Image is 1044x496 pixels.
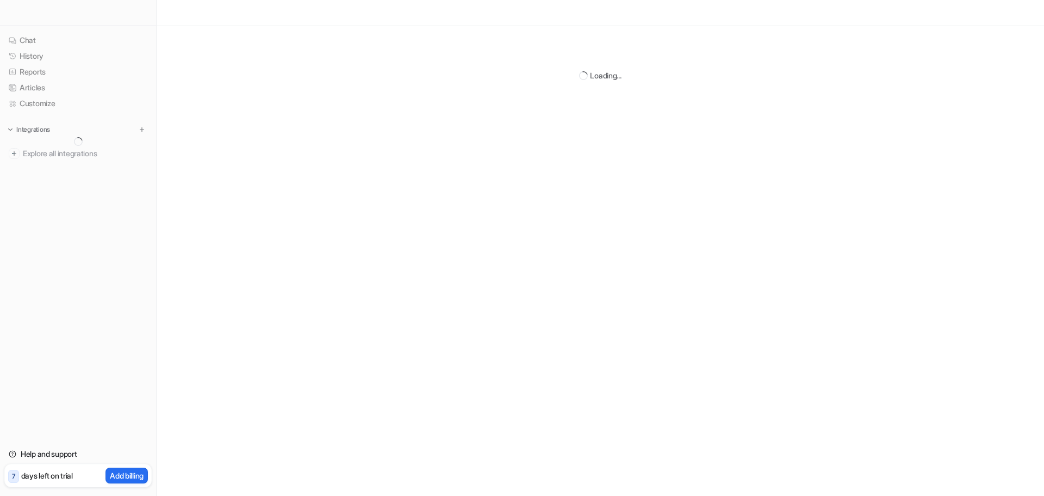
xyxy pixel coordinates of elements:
[23,145,147,162] span: Explore all integrations
[7,126,14,133] img: expand menu
[4,80,152,95] a: Articles
[110,470,144,481] p: Add billing
[590,70,621,81] div: Loading...
[9,148,20,159] img: explore all integrations
[12,471,15,481] p: 7
[21,470,73,481] p: days left on trial
[4,124,53,135] button: Integrations
[4,64,152,79] a: Reports
[138,126,146,133] img: menu_add.svg
[105,468,148,483] button: Add billing
[4,146,152,161] a: Explore all integrations
[4,33,152,48] a: Chat
[4,96,152,111] a: Customize
[16,125,50,134] p: Integrations
[4,446,152,462] a: Help and support
[4,48,152,64] a: History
